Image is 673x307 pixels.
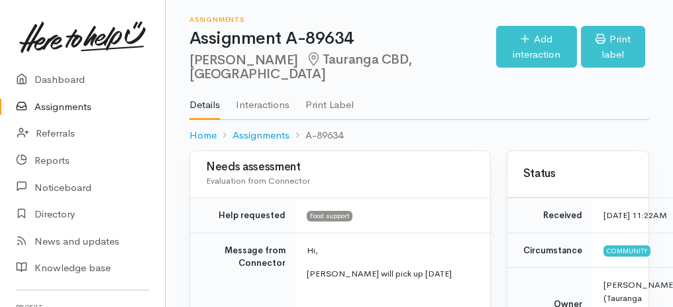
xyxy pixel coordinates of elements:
[189,16,496,23] h6: Assignments
[189,51,411,82] span: Tauranga CBD, [GEOGRAPHIC_DATA]
[236,82,289,119] a: Interactions
[189,128,217,143] a: Home
[189,29,496,48] h1: Assignment A-89634
[305,82,354,119] a: Print Label
[581,26,645,68] a: Print label
[307,244,474,257] p: Hi,
[603,210,667,221] time: [DATE] 11:22AM
[190,198,296,233] td: Help requested
[307,211,352,221] span: Food support
[603,245,650,256] span: Community
[523,168,633,180] h3: Status
[189,120,649,151] nav: breadcrumb
[206,161,474,174] h3: Needs assessment
[206,175,310,186] span: Evaluation from Connector
[189,82,220,120] a: Details
[233,128,289,143] a: Assignments
[496,26,577,68] a: Add interaction
[507,233,593,268] td: Circumstance
[289,128,343,143] li: A-89634
[307,267,474,280] p: [PERSON_NAME] will pick up [DATE]
[189,52,496,82] h2: [PERSON_NAME]
[507,198,593,233] td: Received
